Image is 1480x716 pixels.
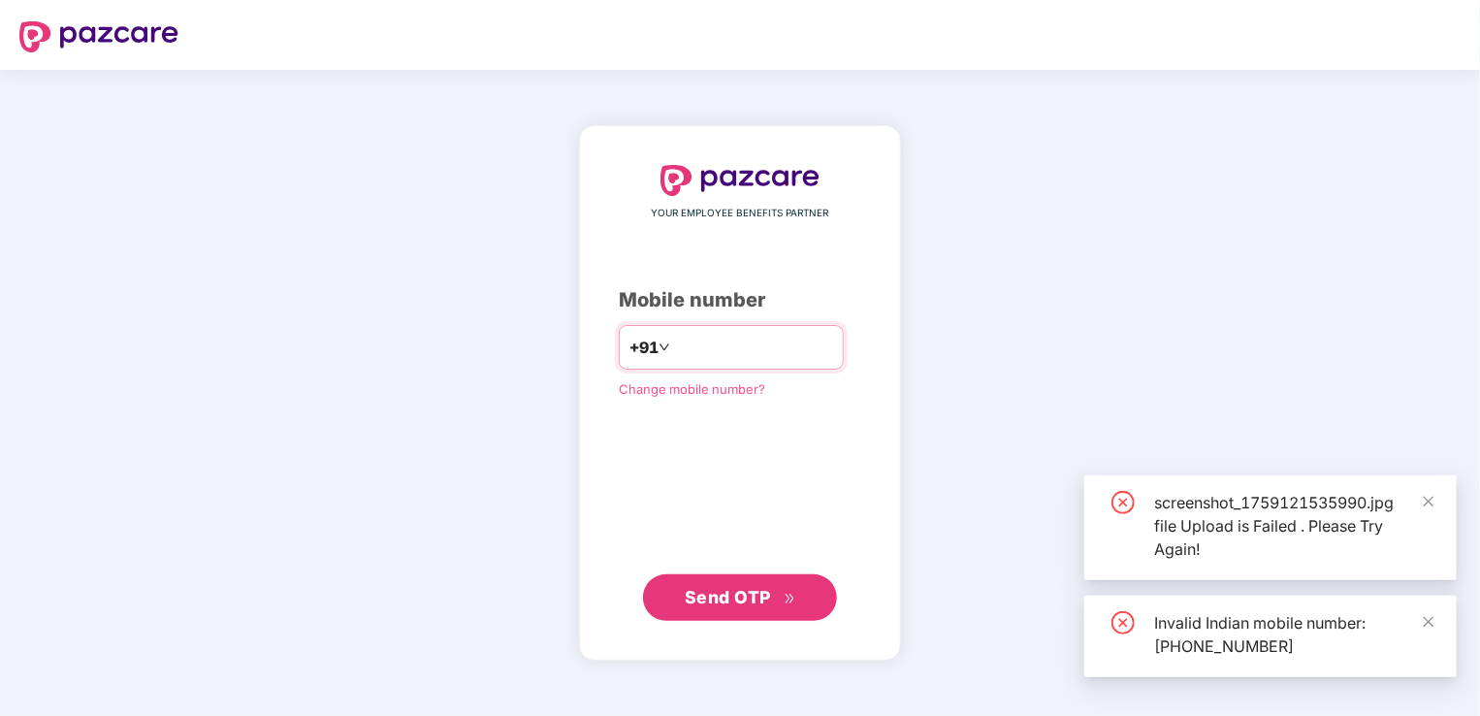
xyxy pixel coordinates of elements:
[652,206,829,221] span: YOUR EMPLOYEE BENEFITS PARTNER
[1422,615,1435,629] span: close
[643,574,837,621] button: Send OTPdouble-right
[660,165,820,196] img: logo
[629,336,659,360] span: +91
[1154,491,1433,561] div: screenshot_1759121535990.jpg file Upload is Failed . Please Try Again!
[1111,611,1135,635] span: close-circle
[784,593,796,605] span: double-right
[619,285,861,315] div: Mobile number
[659,342,670,353] span: down
[1154,611,1433,658] div: Invalid Indian mobile number: [PHONE_NUMBER]
[1111,491,1135,514] span: close-circle
[685,587,771,607] span: Send OTP
[19,21,178,52] img: logo
[619,381,765,397] a: Change mobile number?
[1422,495,1435,508] span: close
